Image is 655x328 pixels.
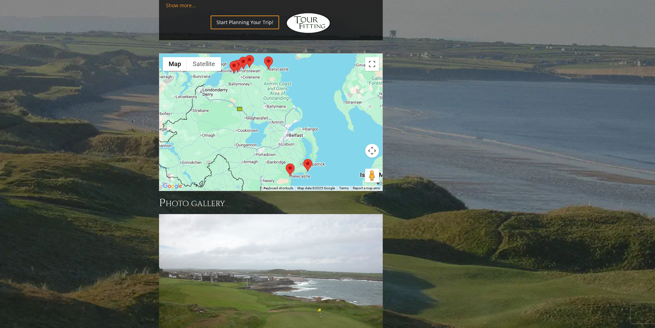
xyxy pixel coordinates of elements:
[286,13,331,33] img: Hidden Links
[187,57,221,71] button: Show satellite imagery
[163,57,187,71] button: Show street map
[365,169,379,182] button: Drag Pegman onto the map to open Street View
[166,2,196,9] a: Show more...
[161,182,184,191] a: Open this area in Google Maps (opens a new window)
[297,186,335,190] span: Map data ©2025 Google
[339,186,349,190] a: Terms (opens in new tab)
[365,144,379,158] button: Map camera controls
[211,15,279,29] a: Start Planning Your Trip!
[353,186,380,190] a: Report a map error
[264,186,293,191] button: Keyboard shortcuts
[159,196,383,210] h3: Photo Gallery
[161,182,184,191] img: Google
[365,57,379,71] button: Toggle fullscreen view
